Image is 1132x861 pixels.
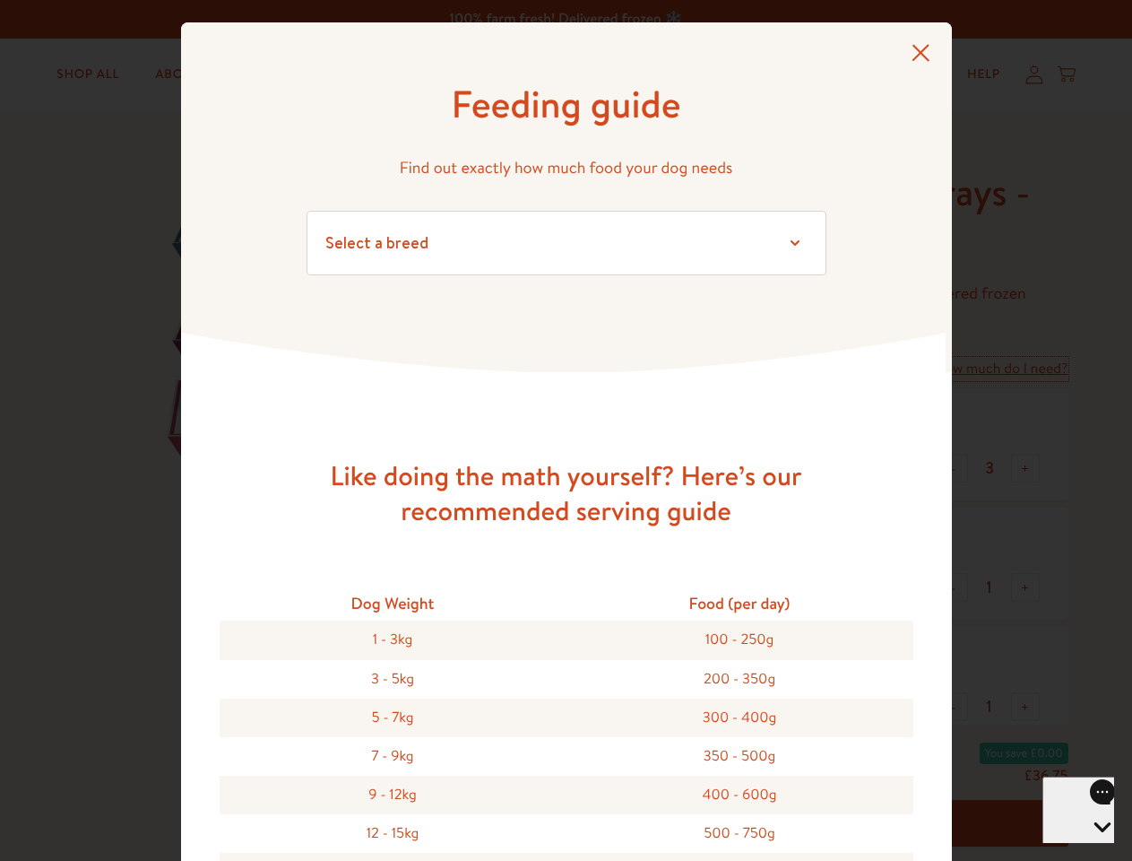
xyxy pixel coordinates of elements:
div: 1 - 3kg [220,621,566,659]
h1: Feeding guide [307,80,826,129]
div: 12 - 15kg [220,814,566,853]
h3: Like doing the math yourself? Here’s our recommended serving guide [280,458,853,528]
div: 400 - 600g [566,776,913,814]
div: 7 - 9kg [220,737,566,776]
div: 350 - 500g [566,737,913,776]
p: Find out exactly how much food your dog needs [307,154,826,182]
div: 5 - 7kg [220,699,566,737]
div: 300 - 400g [566,699,913,737]
div: 100 - 250g [566,621,913,659]
div: 200 - 350g [566,660,913,699]
iframe: Gorgias live chat messenger [1042,777,1114,843]
div: Food (per day) [566,586,913,621]
div: 3 - 5kg [220,660,566,699]
div: Dog Weight [220,586,566,621]
div: 9 - 12kg [220,776,566,814]
div: 500 - 750g [566,814,913,853]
